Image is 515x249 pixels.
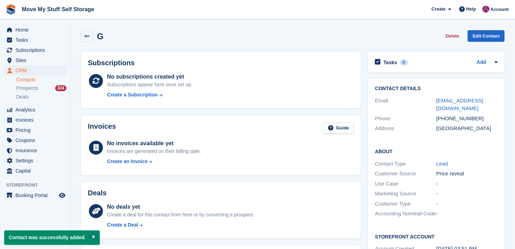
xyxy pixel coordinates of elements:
[15,105,58,115] span: Analytics
[107,91,193,99] a: Create a Subscription
[436,200,497,208] div: -
[6,182,70,189] span: Storefront
[4,156,66,166] a: menu
[375,170,436,178] div: Customer Source
[4,25,66,35] a: menu
[436,170,497,178] div: Price reveal
[4,115,66,125] a: menu
[107,158,201,165] a: Create an Invoice
[375,210,436,218] div: Accounting Nominal Code
[375,97,436,113] div: Email
[15,125,58,135] span: Pricing
[4,125,66,135] a: menu
[383,59,397,66] h2: Tasks
[466,6,476,13] span: Help
[15,66,58,75] span: CRM
[436,180,497,188] div: -
[16,94,29,100] span: Deals
[15,55,58,65] span: Sites
[436,115,497,123] div: [PHONE_NUMBER]
[15,45,58,55] span: Subscriptions
[107,139,201,148] div: No invoices available yet
[375,233,497,240] h2: Storefront Account
[436,124,497,133] div: [GEOGRAPHIC_DATA]
[15,146,58,155] span: Insurance
[88,122,116,134] h2: Invoices
[4,230,100,245] p: Contact was successfully added.
[107,81,193,88] div: Subscriptions appear here once set up.
[4,166,66,176] a: menu
[436,190,497,198] div: -
[16,93,66,101] a: Deals
[4,45,66,55] a: menu
[16,85,66,92] a: Prospects 324
[97,32,104,41] h2: G
[15,25,58,35] span: Home
[375,148,497,155] h2: About
[431,6,445,13] span: Create
[107,91,158,99] div: Create a Subscription
[107,158,148,165] div: Create an Invoice
[107,221,138,229] div: Create a Deal
[55,85,66,91] div: 324
[4,135,66,145] a: menu
[436,210,497,218] div: -
[15,115,58,125] span: Invoices
[107,211,254,218] div: Create a deal for this contact from here or by converting a prospect.
[4,55,66,65] a: menu
[15,156,58,166] span: Settings
[375,190,436,198] div: Marketing Source
[15,166,58,176] span: Capital
[375,200,436,208] div: Customer Type
[88,59,354,67] h2: Subscriptions
[490,6,509,13] span: Account
[375,86,497,92] h2: Contact Details
[375,124,436,133] div: Address
[443,30,462,42] button: Delete
[107,221,254,229] a: Create a Deal
[375,180,436,188] div: Use Case
[19,4,97,15] a: Move My Stuff Self Storage
[88,189,106,197] h2: Deals
[16,85,38,92] span: Prospects
[4,66,66,75] a: menu
[323,122,354,134] a: Guide
[482,6,489,13] img: Carrie Machin
[468,30,504,42] a: Edit Contact
[15,35,58,45] span: Tasks
[58,191,66,200] a: Preview store
[15,135,58,145] span: Coupons
[375,160,436,168] div: Contact Type
[107,148,201,155] div: Invoices are generated on their billing date.
[4,35,66,45] a: menu
[4,105,66,115] a: menu
[375,115,436,123] div: Phone
[436,97,483,112] a: [EMAIL_ADDRESS][DOMAIN_NAME]
[436,161,448,167] a: Lead
[107,73,193,81] div: No subscriptions created yet
[6,4,16,15] img: stora-icon-8386f47178a22dfd0bd8f6a31ec36ba5ce8667c1dd55bd0f319d3a0aa187defe.svg
[4,146,66,155] a: menu
[16,76,66,83] a: Contacts
[400,59,408,66] div: 0
[107,203,254,211] div: No deals yet
[477,59,486,67] a: Add
[15,190,58,200] span: Booking Portal
[4,190,66,200] a: menu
